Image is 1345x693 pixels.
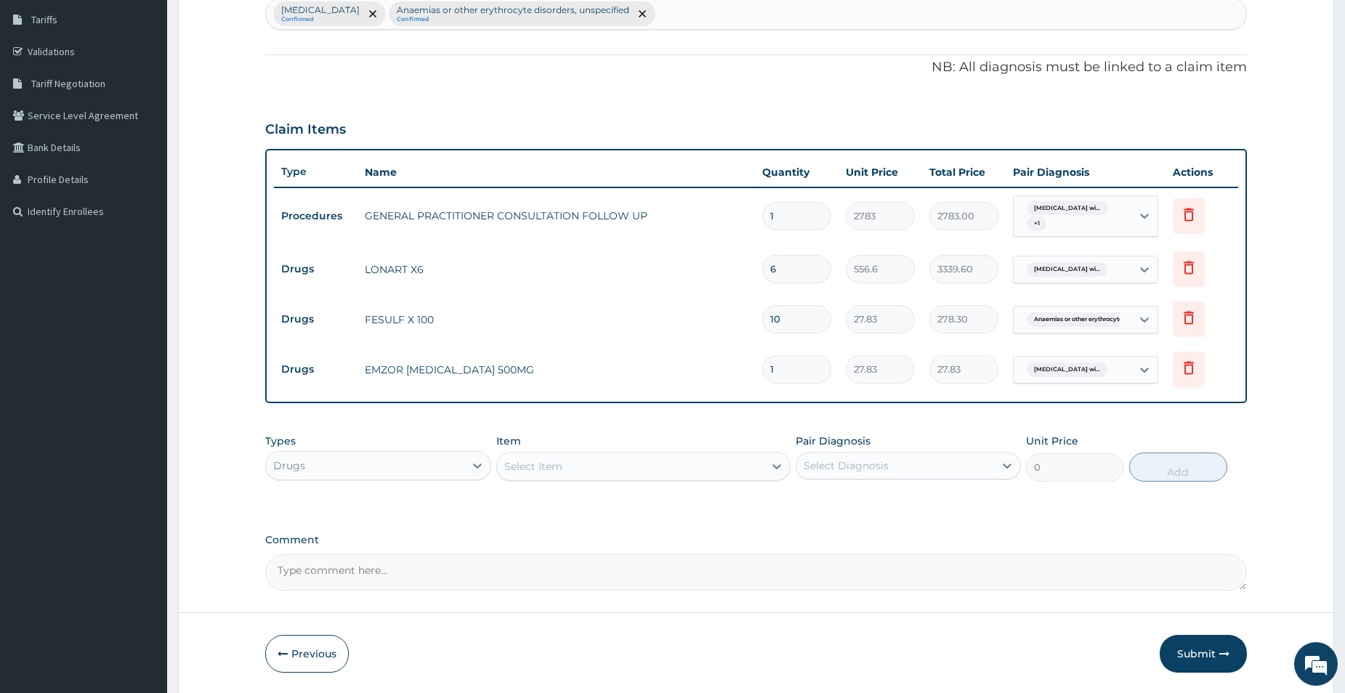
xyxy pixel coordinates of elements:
[358,355,755,384] td: EMZOR [MEDICAL_DATA] 500MG
[358,305,755,334] td: FESULF X 100
[1027,312,1136,327] span: Anaemias or other erythrocyte ...
[31,77,105,90] span: Tariff Negotiation
[273,458,305,473] div: Drugs
[1027,262,1107,277] span: [MEDICAL_DATA] wi...
[1160,635,1247,673] button: Submit
[358,158,755,187] th: Name
[358,201,755,230] td: GENERAL PRACTITIONER CONSULTATION FOLLOW UP
[238,7,273,42] div: Minimize live chat window
[397,16,629,23] small: Confirmed
[274,256,358,283] td: Drugs
[922,158,1006,187] th: Total Price
[265,534,1247,546] label: Comment
[504,459,562,474] div: Select Item
[84,183,201,330] span: We're online!
[31,13,57,26] span: Tariffs
[76,81,244,100] div: Chat with us now
[1129,453,1227,482] button: Add
[274,158,358,185] th: Type
[1166,158,1238,187] th: Actions
[274,203,358,230] td: Procedures
[358,255,755,284] td: LONART X6
[755,158,839,187] th: Quantity
[281,4,360,16] p: [MEDICAL_DATA]
[1027,216,1047,231] span: + 1
[7,397,277,447] textarea: Type your message and hit 'Enter'
[397,4,629,16] p: Anaemias or other erythrocyte disorders, unspecified
[265,122,346,138] h3: Claim Items
[1027,201,1107,216] span: [MEDICAL_DATA] wi...
[366,7,379,20] span: remove selection option
[27,73,59,109] img: d_794563401_company_1708531726252_794563401
[265,58,1247,77] p: NB: All diagnosis must be linked to a claim item
[839,158,922,187] th: Unit Price
[265,635,349,673] button: Previous
[496,434,521,448] label: Item
[1027,362,1107,377] span: [MEDICAL_DATA] wi...
[265,435,296,447] label: Types
[274,356,358,383] td: Drugs
[804,458,889,473] div: Select Diagnosis
[796,434,871,448] label: Pair Diagnosis
[1006,158,1166,187] th: Pair Diagnosis
[636,7,649,20] span: remove selection option
[274,306,358,333] td: Drugs
[1026,434,1078,448] label: Unit Price
[281,16,360,23] small: Confirmed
